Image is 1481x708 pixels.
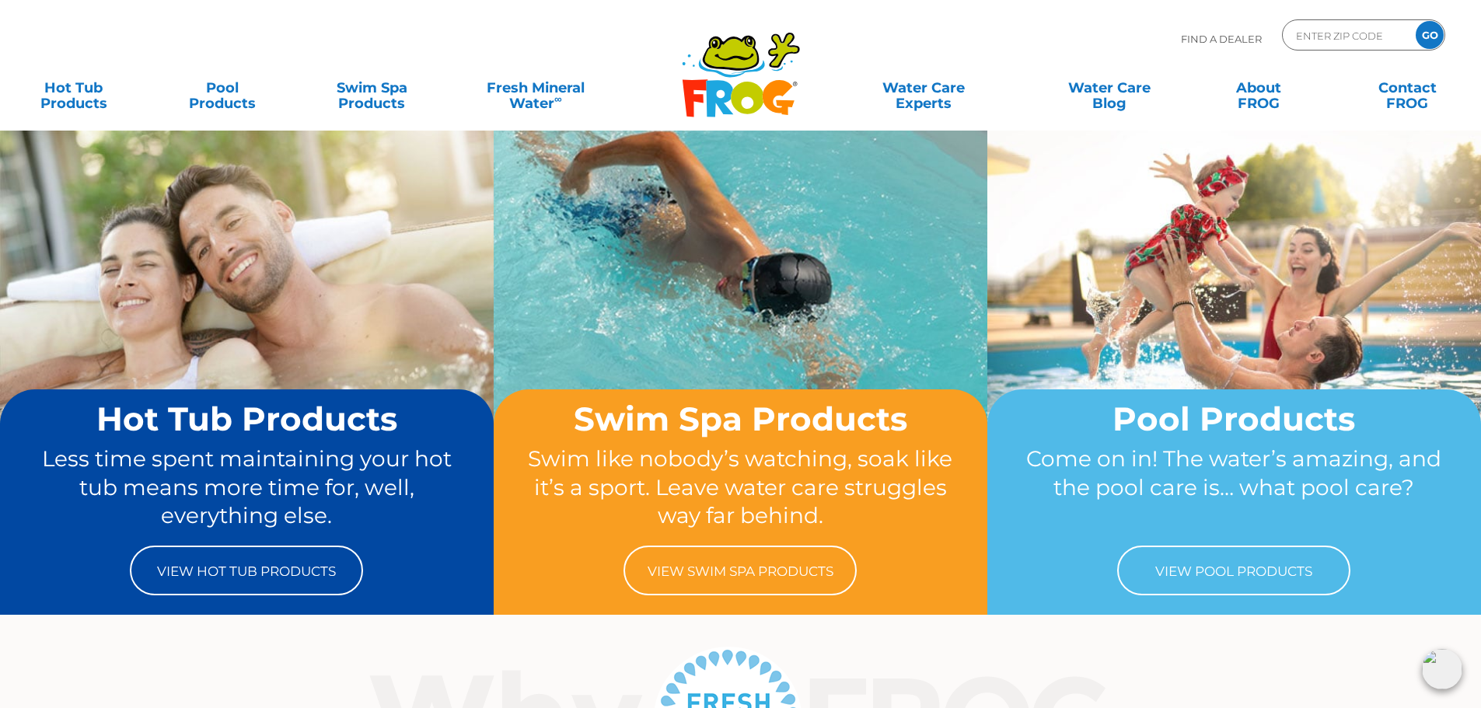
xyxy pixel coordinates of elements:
p: Swim like nobody’s watching, soak like it’s a sport. Leave water care struggles way far behind. [523,445,958,530]
h2: Swim Spa Products [523,401,958,437]
a: AboutFROG [1200,72,1316,103]
sup: ∞ [554,92,562,105]
p: Less time spent maintaining your hot tub means more time for, well, everything else. [30,445,464,530]
a: Fresh MineralWater∞ [463,72,608,103]
a: Hot TubProducts [16,72,131,103]
img: home-banner-pool-short [987,130,1481,498]
a: View Swim Spa Products [623,546,857,595]
input: Zip Code Form [1294,24,1399,47]
input: GO [1416,21,1444,49]
a: PoolProducts [165,72,281,103]
a: View Pool Products [1117,546,1350,595]
a: Water CareExperts [830,72,1018,103]
h2: Hot Tub Products [30,401,464,437]
a: Water CareBlog [1051,72,1167,103]
img: home-banner-swim-spa-short [494,130,987,498]
a: Swim SpaProducts [314,72,430,103]
img: openIcon [1422,649,1462,689]
a: ContactFROG [1350,72,1465,103]
p: Come on in! The water’s amazing, and the pool care is… what pool care? [1017,445,1451,530]
h2: Pool Products [1017,401,1451,437]
a: View Hot Tub Products [130,546,363,595]
p: Find A Dealer [1181,19,1262,58]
